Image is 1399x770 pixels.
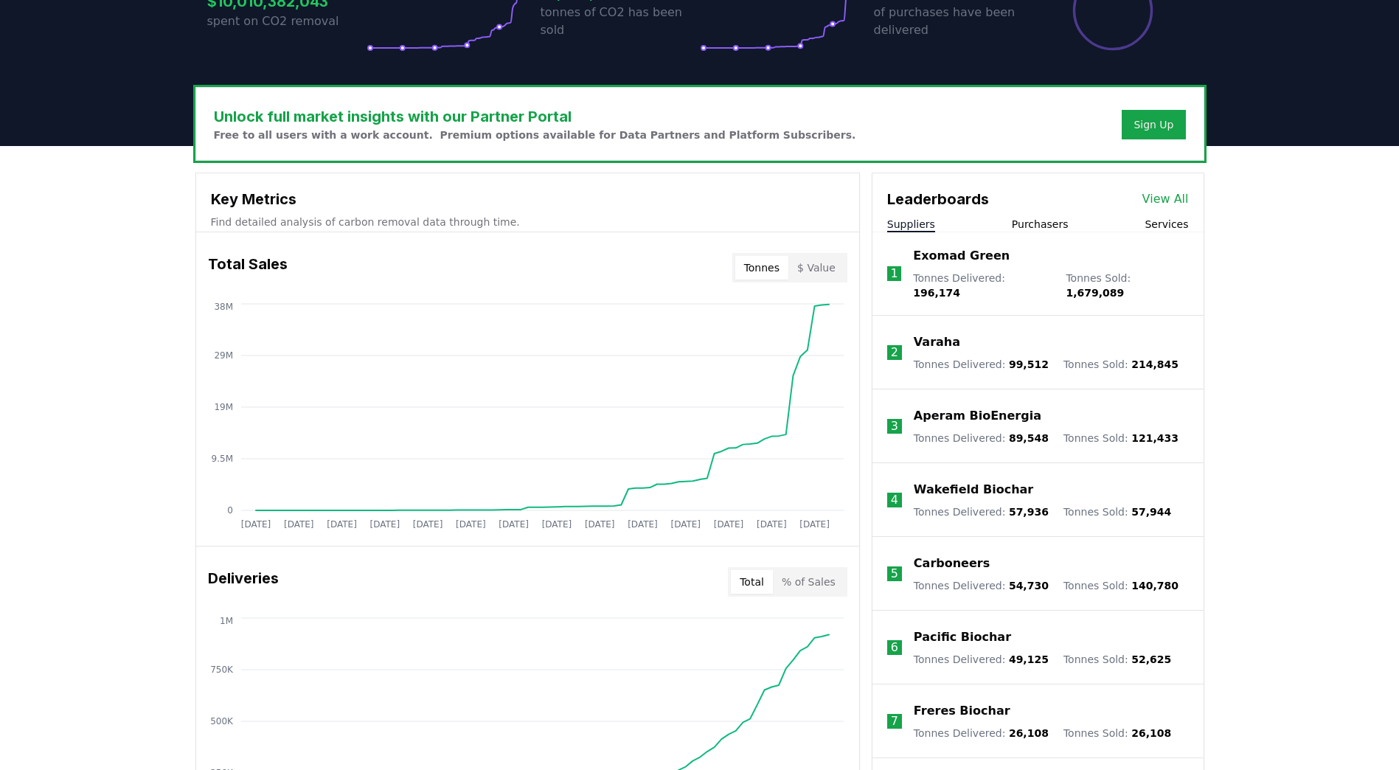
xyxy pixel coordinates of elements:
[628,519,658,530] tspan: [DATE]
[914,481,1033,499] a: Wakefield Biochar
[214,302,233,312] tspan: 38M
[1131,432,1178,444] span: 121,433
[456,519,486,530] tspan: [DATE]
[914,578,1049,593] p: Tonnes Delivered :
[1009,432,1049,444] span: 89,548
[891,639,898,656] p: 6
[240,519,271,530] tspan: [DATE]
[891,712,898,730] p: 7
[1145,217,1188,232] button: Services
[913,247,1010,265] a: Exomad Green
[214,105,856,128] h3: Unlock full market insights with our Partner Portal
[891,417,898,435] p: 3
[914,628,1011,646] a: Pacific Biochar
[713,519,743,530] tspan: [DATE]
[1131,358,1178,370] span: 214,845
[214,128,856,142] p: Free to all users with a work account. Premium options available for Data Partners and Platform S...
[207,13,367,30] p: spent on CO2 removal
[1009,653,1049,665] span: 49,125
[914,407,1041,425] a: Aperam BioEnergia
[208,567,279,597] h3: Deliveries
[1131,653,1171,665] span: 52,625
[670,519,701,530] tspan: [DATE]
[208,253,288,282] h3: Total Sales
[227,505,233,516] tspan: 0
[1009,580,1049,592] span: 54,730
[211,454,232,464] tspan: 9.5M
[788,256,844,280] button: $ Value
[773,570,844,594] button: % of Sales
[913,287,960,299] span: 196,174
[731,570,773,594] button: Total
[220,616,233,626] tspan: 1M
[914,504,1049,519] p: Tonnes Delivered :
[283,519,313,530] tspan: [DATE]
[369,519,400,530] tspan: [DATE]
[584,519,614,530] tspan: [DATE]
[914,555,990,572] a: Carboneers
[1134,117,1173,132] a: Sign Up
[914,702,1010,720] a: Freres Biochar
[890,265,898,282] p: 1
[214,350,233,361] tspan: 29M
[913,271,1051,300] p: Tonnes Delivered :
[887,217,935,232] button: Suppliers
[1131,506,1171,518] span: 57,944
[211,188,844,210] h3: Key Metrics
[914,357,1049,372] p: Tonnes Delivered :
[541,4,700,39] p: tonnes of CO2 has been sold
[1122,110,1185,139] button: Sign Up
[1012,217,1069,232] button: Purchasers
[1131,580,1178,592] span: 140,780
[1063,652,1171,667] p: Tonnes Sold :
[914,431,1049,445] p: Tonnes Delivered :
[1063,504,1171,519] p: Tonnes Sold :
[914,333,960,351] a: Varaha
[214,402,233,412] tspan: 19M
[757,519,787,530] tspan: [DATE]
[1009,358,1049,370] span: 99,512
[891,491,898,509] p: 4
[914,726,1049,740] p: Tonnes Delivered :
[1142,190,1189,208] a: View All
[210,665,234,675] tspan: 750K
[891,344,898,361] p: 2
[1063,357,1178,372] p: Tonnes Sold :
[874,4,1033,39] p: of purchases have been delivered
[1009,727,1049,739] span: 26,108
[1063,431,1178,445] p: Tonnes Sold :
[799,519,830,530] tspan: [DATE]
[735,256,788,280] button: Tonnes
[499,519,529,530] tspan: [DATE]
[327,519,357,530] tspan: [DATE]
[211,215,844,229] p: Find detailed analysis of carbon removal data through time.
[1066,287,1124,299] span: 1,679,089
[412,519,442,530] tspan: [DATE]
[541,519,572,530] tspan: [DATE]
[1066,271,1188,300] p: Tonnes Sold :
[1063,578,1178,593] p: Tonnes Sold :
[210,716,234,726] tspan: 500K
[1009,506,1049,518] span: 57,936
[891,565,898,583] p: 5
[887,188,989,210] h3: Leaderboards
[1131,727,1171,739] span: 26,108
[914,652,1049,667] p: Tonnes Delivered :
[1063,726,1171,740] p: Tonnes Sold :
